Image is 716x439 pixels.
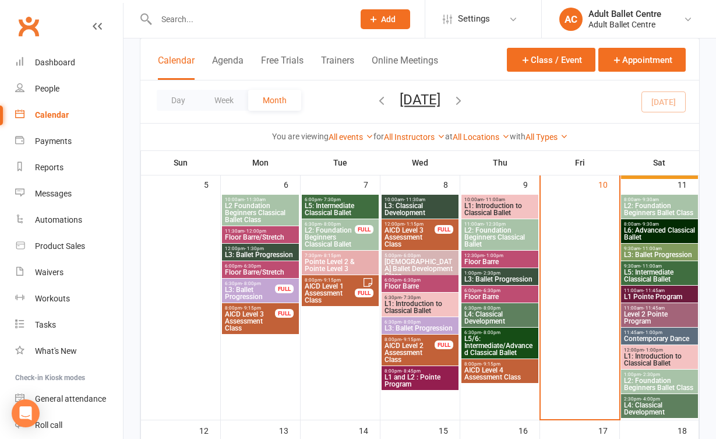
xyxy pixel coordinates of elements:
span: 6:00pm [224,264,297,269]
span: L1: Introduction to Classical Ballet [384,300,456,314]
div: 7 [364,174,380,194]
span: 8:00pm [384,368,456,374]
button: Week [200,90,248,111]
span: 8:00pm [384,337,435,342]
div: Payments [35,136,72,146]
span: 8:00am [623,222,696,227]
span: - 12:30pm [484,222,506,227]
div: Roll call [35,420,62,430]
span: L1 Pointe Program [623,293,696,300]
span: 6:00pm [384,278,456,283]
span: - 11:30am [404,197,425,202]
span: 6:30pm [224,281,276,286]
div: FULL [435,225,453,234]
div: Messages [35,189,72,198]
span: AICD Level 3 Assessment Class [224,311,276,332]
span: 6:30pm [464,305,536,311]
strong: for [373,132,384,141]
span: 12:00pm [623,347,696,353]
span: - 8:00pm [481,305,500,311]
span: L2: Foundation Beginners Ballet Class [623,377,696,391]
a: Roll call [15,412,123,438]
a: General attendance kiosk mode [15,386,123,412]
span: 10:00am [464,197,536,202]
span: L5: Intermediate Classical Ballet [623,269,696,283]
span: Floor Barre [464,258,536,265]
span: Add [381,15,396,24]
div: Open Intercom Messenger [12,399,40,427]
th: Sun [141,150,221,175]
a: All Instructors [384,132,445,142]
span: AICD Level 3 Assessment Class [384,227,435,248]
span: L6: Advanced Classical Ballet [623,227,696,241]
span: - 9:30am [640,197,659,202]
span: L2: Foundation Beginners Ballet Class [623,202,696,216]
span: 6:30pm [384,295,456,300]
span: 11:00am [464,222,536,227]
span: - 1:30pm [245,246,264,251]
button: Add [361,9,410,29]
span: - 9:30am [640,222,659,227]
div: 10 [598,174,619,194]
div: Waivers [35,268,64,277]
span: L3: Classical Development [384,202,456,216]
a: Calendar [15,102,123,128]
a: Clubworx [14,12,43,41]
span: 2:30pm [623,396,696,402]
th: Fri [540,150,620,175]
span: - 7:30pm [401,295,421,300]
span: 11:30am [224,229,297,234]
span: L3: Ballet Progression [224,251,297,258]
span: 6:30pm [384,319,456,325]
div: Dashboard [35,58,75,67]
div: Adult Ballet Centre [588,9,661,19]
div: What's New [35,346,77,356]
div: Workouts [35,294,70,303]
span: 8:00pm [224,305,276,311]
span: Floor Barre/Stretch [224,269,297,276]
span: 10:00am [384,197,456,202]
span: - 11:00am [640,246,662,251]
div: FULL [355,289,373,297]
span: 5:00pm [384,253,456,258]
div: FULL [275,285,294,293]
span: 6:00pm [464,288,536,293]
span: 12:30pm [464,253,536,258]
button: Agenda [212,55,244,80]
span: - 11:30am [244,197,266,202]
span: 6:30pm [464,330,536,335]
span: - 8:15pm [322,253,341,258]
div: Adult Ballet Centre [588,19,661,30]
a: Payments [15,128,123,154]
a: Dashboard [15,50,123,76]
span: - 1:00pm [644,347,663,353]
span: L1 and L2 : Pointe Program [384,374,456,388]
span: - 12:00pm [244,229,266,234]
span: 11:00am [623,305,696,311]
div: 9 [523,174,539,194]
span: L2: Foundation Beginners Classical Ballet [464,227,536,248]
span: - 8:00pm [242,281,261,286]
div: 8 [443,174,460,194]
div: Product Sales [35,241,85,251]
strong: You are viewing [272,132,329,141]
th: Thu [460,150,540,175]
span: - 2:30pm [481,271,500,276]
span: - 8:45pm [401,368,421,374]
span: AICD Level 4 Assessment Class [464,367,536,381]
a: Product Sales [15,233,123,259]
div: FULL [435,340,453,349]
div: AC [559,8,583,31]
span: 8:00pm [304,278,355,283]
a: People [15,76,123,102]
div: General attendance [35,394,106,403]
span: 12:00pm [384,222,435,227]
span: L3: Ballet Progression [464,276,536,283]
div: Automations [35,215,82,224]
div: Calendar [35,110,69,120]
span: Contemporary Dance [623,335,696,342]
button: Class / Event [507,48,595,72]
span: L3: Ballet Progression [224,286,276,300]
span: - 2:30pm [641,372,660,377]
span: 12:00pm [224,246,297,251]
